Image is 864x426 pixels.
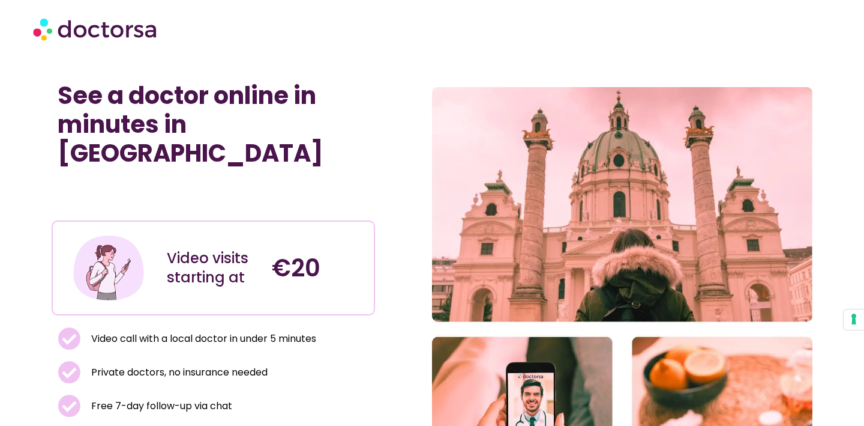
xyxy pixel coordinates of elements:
iframe: Customer reviews powered by Trustpilot [58,180,238,194]
button: Your consent preferences for tracking technologies [844,309,864,330]
h4: €20 [272,254,365,282]
div: Video visits starting at [167,249,260,287]
iframe: Customer reviews powered by Trustpilot [58,194,369,208]
img: Illustration depicting a young woman in a casual outfit, engaged with her smartphone. She has a p... [71,231,146,305]
span: Private doctors, no insurance needed [88,364,268,381]
span: Video call with a local doctor in under 5 minutes [88,330,316,347]
span: Free 7-day follow-up via chat [88,398,232,415]
h1: See a doctor online in minutes in [GEOGRAPHIC_DATA] [58,81,369,168]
